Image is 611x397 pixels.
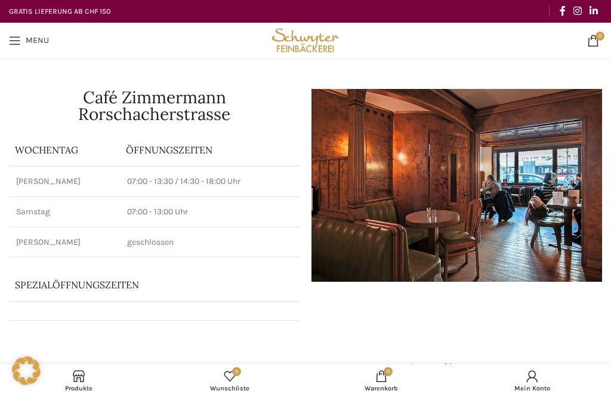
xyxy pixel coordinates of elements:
a: Facebook social link [556,2,569,20]
a: 0 Warenkorb [305,367,457,394]
span: 0 [595,32,604,41]
span: Wunschliste [161,384,300,392]
h3: Kontakt Café Zimmermann [311,362,602,376]
div: My cart [305,367,457,394]
a: 0 Wunschliste [155,367,306,394]
p: Wochentag [15,143,114,156]
span: Menu [26,36,49,45]
p: [PERSON_NAME] [16,236,113,248]
span: Mein Konto [463,384,603,392]
h1: Café Zimmermann Rorschacherstrasse [9,89,300,122]
a: Instagram social link [569,2,585,20]
p: 07:00 - 13:30 / 14:30 - 18:00 Uhr [127,176,292,187]
span: Produkte [9,384,149,392]
a: Linkedin social link [586,2,602,20]
a: Site logo [269,35,342,45]
p: [PERSON_NAME] [16,176,113,187]
span: 0 [384,367,393,376]
a: Produkte [3,367,155,394]
p: ÖFFNUNGSZEITEN [126,143,294,156]
img: Bäckerei Schwyter [269,23,342,59]
a: Open mobile menu [3,29,55,53]
a: Mein Konto [457,367,609,394]
a: 0 [581,29,605,53]
span: Warenkorb [311,384,451,392]
div: Meine Wunschliste [155,367,306,394]
p: Spezialöffnungszeiten [15,278,266,291]
strong: GRATIS LIEFERUNG AB CHF 150 [9,7,110,16]
p: Samstag [16,206,113,218]
p: geschlossen [127,236,292,248]
p: 07:00 - 13:00 Uhr [127,206,292,218]
span: 0 [232,367,241,376]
